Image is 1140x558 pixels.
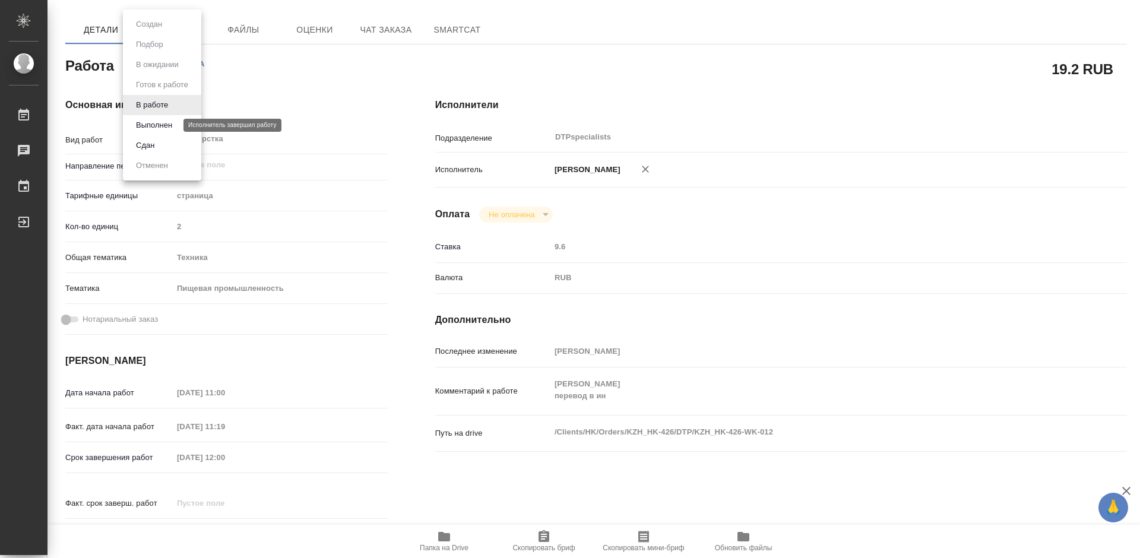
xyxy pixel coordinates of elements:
button: Выполнен [132,119,176,132]
button: Подбор [132,38,167,51]
button: В работе [132,99,172,112]
button: В ожидании [132,58,182,71]
button: Отменен [132,159,172,172]
button: Готов к работе [132,78,192,91]
button: Сдан [132,139,158,152]
button: Создан [132,18,166,31]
